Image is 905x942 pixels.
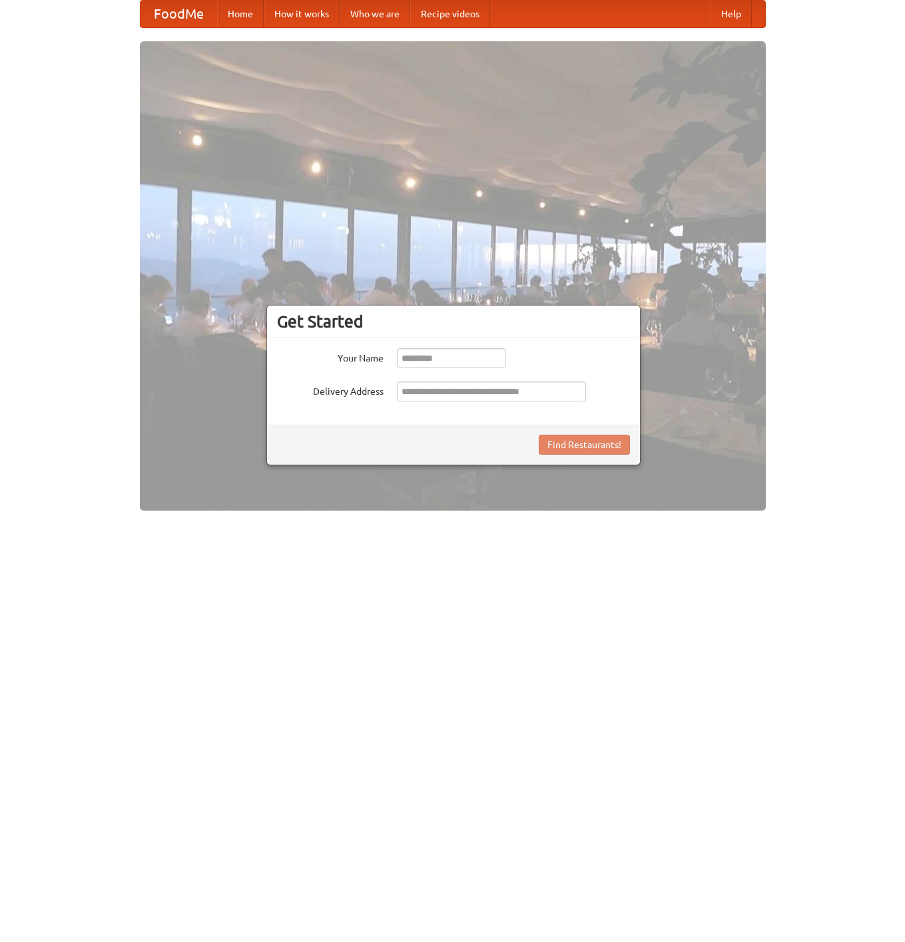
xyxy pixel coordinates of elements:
[217,1,264,27] a: Home
[711,1,752,27] a: Help
[141,1,217,27] a: FoodMe
[277,312,630,332] h3: Get Started
[264,1,340,27] a: How it works
[410,1,490,27] a: Recipe videos
[277,348,384,365] label: Your Name
[277,381,384,398] label: Delivery Address
[340,1,410,27] a: Who we are
[539,435,630,455] button: Find Restaurants!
